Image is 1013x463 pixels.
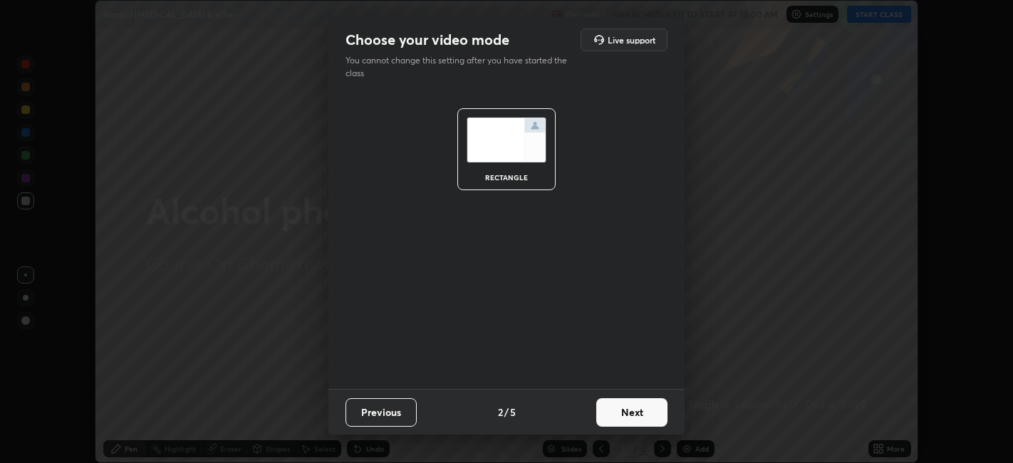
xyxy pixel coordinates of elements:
img: normalScreenIcon.ae25ed63.svg [467,118,546,162]
div: rectangle [478,174,535,181]
h5: Live support [608,36,655,44]
p: You cannot change this setting after you have started the class [346,54,576,80]
h4: 5 [510,405,516,420]
h4: 2 [498,405,503,420]
button: Next [596,398,667,427]
h4: / [504,405,509,420]
button: Previous [346,398,417,427]
h2: Choose your video mode [346,31,509,49]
